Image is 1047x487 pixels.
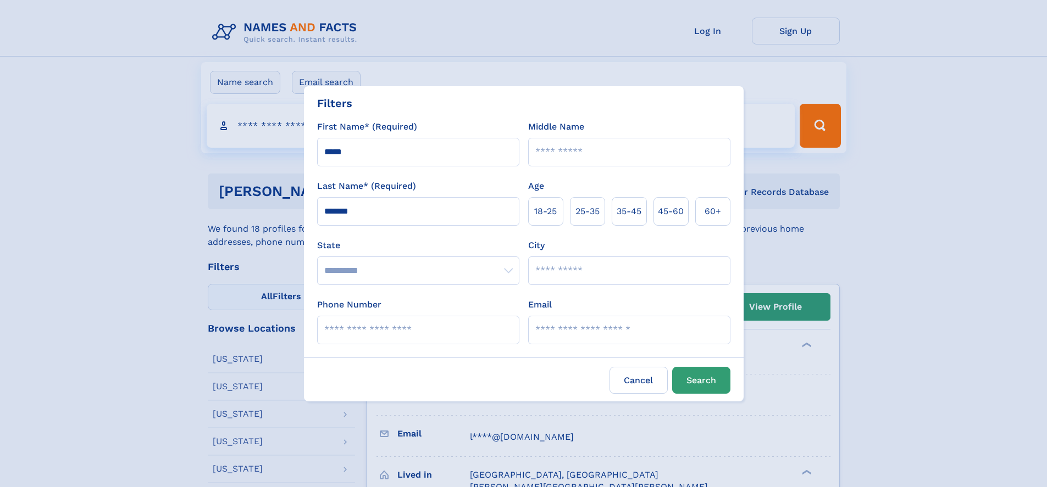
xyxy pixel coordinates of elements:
[534,205,557,218] span: 18‑25
[317,180,416,193] label: Last Name* (Required)
[705,205,721,218] span: 60+
[575,205,600,218] span: 25‑35
[528,239,545,252] label: City
[672,367,730,394] button: Search
[528,180,544,193] label: Age
[317,298,381,311] label: Phone Number
[317,95,352,111] div: Filters
[658,205,684,218] span: 45‑60
[617,205,641,218] span: 35‑45
[317,239,519,252] label: State
[317,120,417,133] label: First Name* (Required)
[610,367,668,394] label: Cancel
[528,298,552,311] label: Email
[528,120,584,133] label: Middle Name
